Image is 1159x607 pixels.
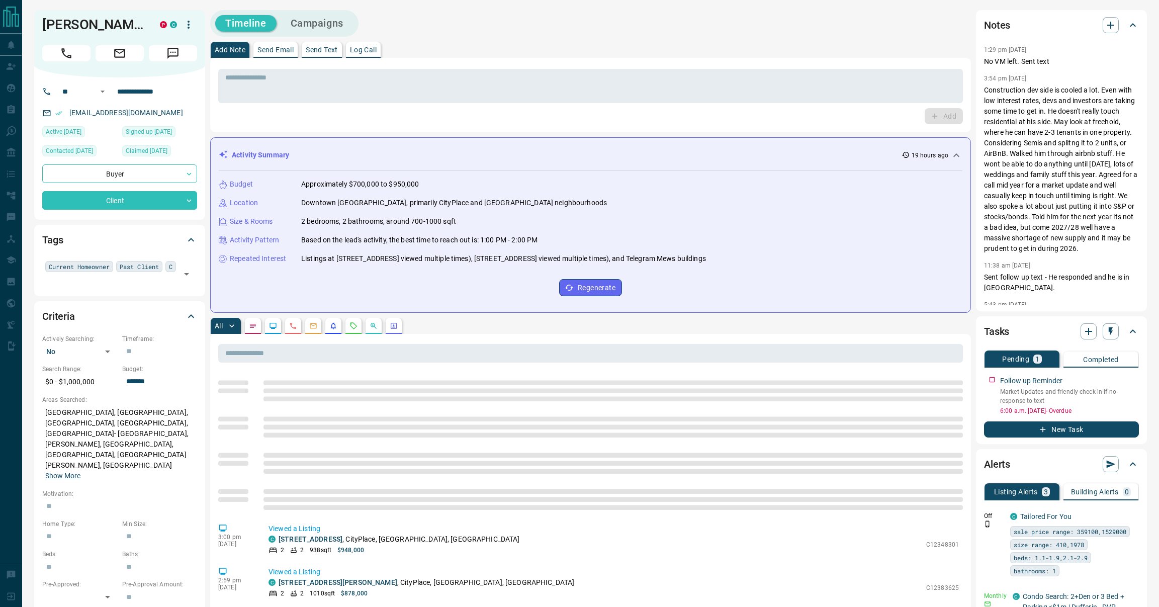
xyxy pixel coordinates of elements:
p: [DATE] [218,584,253,591]
a: [STREET_ADDRESS] [279,535,342,543]
p: Actively Searching: [42,334,117,343]
p: Completed [1083,356,1119,363]
p: Size & Rooms [230,216,273,227]
span: Claimed [DATE] [126,146,167,156]
p: Listings at [STREET_ADDRESS] viewed multiple times), [STREET_ADDRESS] viewed multiple times), and... [301,253,706,264]
p: Home Type: [42,519,117,529]
p: All [215,322,223,329]
p: C12348301 [926,540,959,549]
p: 3:54 pm [DATE] [984,75,1027,82]
div: property.ca [160,21,167,28]
p: 938 sqft [310,546,331,555]
p: Off [984,511,1004,521]
p: 2 bedrooms, 2 bathrooms, around 700-1000 sqft [301,216,456,227]
svg: Emails [309,322,317,330]
button: Campaigns [281,15,353,32]
p: 11:38 am [DATE] [984,262,1030,269]
svg: Lead Browsing Activity [269,322,277,330]
p: Activity Pattern [230,235,279,245]
div: condos.ca [1010,513,1017,520]
p: Baths: [122,550,197,559]
p: No VM left. Sent text [984,56,1139,67]
p: Location [230,198,258,208]
h2: Notes [984,17,1010,33]
a: Tailored For You [1020,512,1072,521]
div: Activity Summary19 hours ago [219,146,962,164]
span: Call [42,45,91,61]
svg: Agent Actions [390,322,398,330]
p: Budget [230,179,253,190]
p: $948,000 [337,546,364,555]
p: Budget: [122,365,197,374]
p: [DATE] [218,541,253,548]
p: Market Updates and friendly check in if no response to text [1000,387,1139,405]
p: Based on the lead's activity, the best time to reach out is: 1:00 PM - 2:00 PM [301,235,538,245]
p: Building Alerts [1071,488,1119,495]
a: [STREET_ADDRESS][PERSON_NAME] [279,578,397,586]
p: Construction dev side is cooled a lot. Even with low interest rates, devs and investors are takin... [984,85,1139,254]
p: Search Range: [42,365,117,374]
p: $0 - $1,000,000 [42,374,117,390]
h2: Criteria [42,308,75,324]
span: Current Homeowner [49,262,110,272]
p: Sent follow up text - He responded and he is in [GEOGRAPHIC_DATA]. [984,272,1139,293]
div: Tags [42,228,197,252]
p: 1 [1035,356,1039,363]
p: Send Email [257,46,294,53]
p: 2:59 pm [218,577,253,584]
p: Send Text [306,46,338,53]
p: 0 [1125,488,1129,495]
div: Fri Apr 21 2023 [42,145,117,159]
p: Pre-Approved: [42,580,117,589]
p: Areas Searched: [42,395,197,404]
svg: Listing Alerts [329,322,337,330]
p: Log Call [350,46,377,53]
a: [EMAIL_ADDRESS][DOMAIN_NAME] [69,109,183,117]
div: Fri Apr 21 2017 [122,126,197,140]
div: condos.ca [269,579,276,586]
p: Approximately $700,000 to $950,000 [301,179,419,190]
p: 3:00 pm [218,534,253,541]
span: Message [149,45,197,61]
button: Show More [45,471,80,481]
p: Pending [1002,356,1029,363]
p: $878,000 [341,589,368,598]
p: Viewed a Listing [269,524,959,534]
p: 5:43 pm [DATE] [984,301,1027,308]
div: Buyer [42,164,197,183]
div: Alerts [984,452,1139,476]
p: Repeated Interest [230,253,286,264]
span: Email [96,45,144,61]
span: bathrooms: 1 [1014,566,1056,576]
button: Open [180,267,194,281]
p: Follow up Reminder [1000,376,1062,386]
div: Fri Sep 12 2025 [42,126,117,140]
p: [GEOGRAPHIC_DATA], [GEOGRAPHIC_DATA], [GEOGRAPHIC_DATA], [GEOGRAPHIC_DATA], [GEOGRAPHIC_DATA]- [G... [42,404,197,484]
svg: Notes [249,322,257,330]
p: Min Size: [122,519,197,529]
h2: Alerts [984,456,1010,472]
p: 6:00 a.m. [DATE] - Overdue [1000,406,1139,415]
button: Timeline [215,15,277,32]
div: Criteria [42,304,197,328]
span: Active [DATE] [46,127,81,137]
div: condos.ca [170,21,177,28]
p: 1010 sqft [310,589,335,598]
p: Activity Summary [232,150,289,160]
p: Timeframe: [122,334,197,343]
p: 2 [281,589,284,598]
span: sale price range: 359100,1529000 [1014,527,1126,537]
p: Beds: [42,550,117,559]
p: Monthly [984,591,1007,600]
p: , CityPlace, [GEOGRAPHIC_DATA], [GEOGRAPHIC_DATA] [279,534,520,545]
p: Add Note [215,46,245,53]
p: 2 [300,589,304,598]
svg: Push Notification Only [984,521,991,528]
p: Viewed a Listing [269,567,959,577]
button: Open [97,85,109,98]
p: Listing Alerts [994,488,1038,495]
span: C [169,262,172,272]
div: condos.ca [1013,593,1020,600]
p: 1:29 pm [DATE] [984,46,1027,53]
p: , CityPlace, [GEOGRAPHIC_DATA], [GEOGRAPHIC_DATA] [279,577,574,588]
